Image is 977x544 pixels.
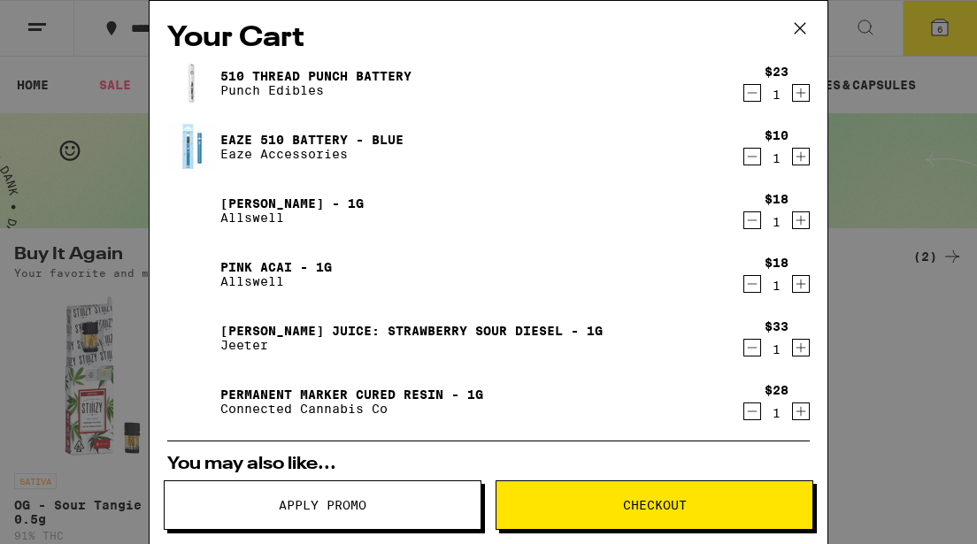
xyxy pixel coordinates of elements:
[765,319,789,333] div: $33
[792,211,810,229] button: Increment
[743,339,761,356] button: Decrement
[220,147,404,161] p: Eaze Accessories
[220,133,404,147] a: Eaze 510 Battery - Blue
[765,128,789,142] div: $10
[496,480,813,530] button: Checkout
[765,215,789,229] div: 1
[167,456,810,473] h2: You may also like...
[743,211,761,229] button: Decrement
[220,211,364,225] p: Allswell
[765,279,789,293] div: 1
[164,480,481,530] button: Apply Promo
[167,313,217,363] img: Jeeter Juice: Strawberry Sour Diesel - 1g
[743,275,761,293] button: Decrement
[792,84,810,102] button: Increment
[765,256,789,270] div: $18
[167,377,217,426] img: Permanent Marker Cured Resin - 1g
[765,65,789,79] div: $23
[167,249,217,299] img: Pink Acai - 1g
[279,499,366,511] span: Apply Promo
[220,338,603,352] p: Jeeter
[765,151,789,165] div: 1
[792,402,810,420] button: Increment
[220,196,364,211] a: [PERSON_NAME] - 1g
[743,402,761,420] button: Decrement
[220,274,332,288] p: Allswell
[167,186,217,235] img: King Louis XIII - 1g
[220,387,483,402] a: Permanent Marker Cured Resin - 1g
[167,58,217,108] img: 510 Thread Punch Battery
[220,83,412,97] p: Punch Edibles
[792,148,810,165] button: Increment
[220,69,412,83] a: 510 Thread Punch Battery
[743,84,761,102] button: Decrement
[765,88,789,102] div: 1
[765,192,789,206] div: $18
[220,324,603,338] a: [PERSON_NAME] Juice: Strawberry Sour Diesel - 1g
[765,342,789,356] div: 1
[167,19,810,58] h2: Your Cart
[792,339,810,356] button: Increment
[765,383,789,397] div: $28
[765,406,789,420] div: 1
[220,402,483,416] p: Connected Cannabis Co
[220,260,332,274] a: Pink Acai - 1g
[623,499,687,511] span: Checkout
[743,148,761,165] button: Decrement
[792,275,810,293] button: Increment
[167,122,217,172] img: Eaze 510 Battery - Blue
[11,12,127,27] span: Hi. Need any help?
